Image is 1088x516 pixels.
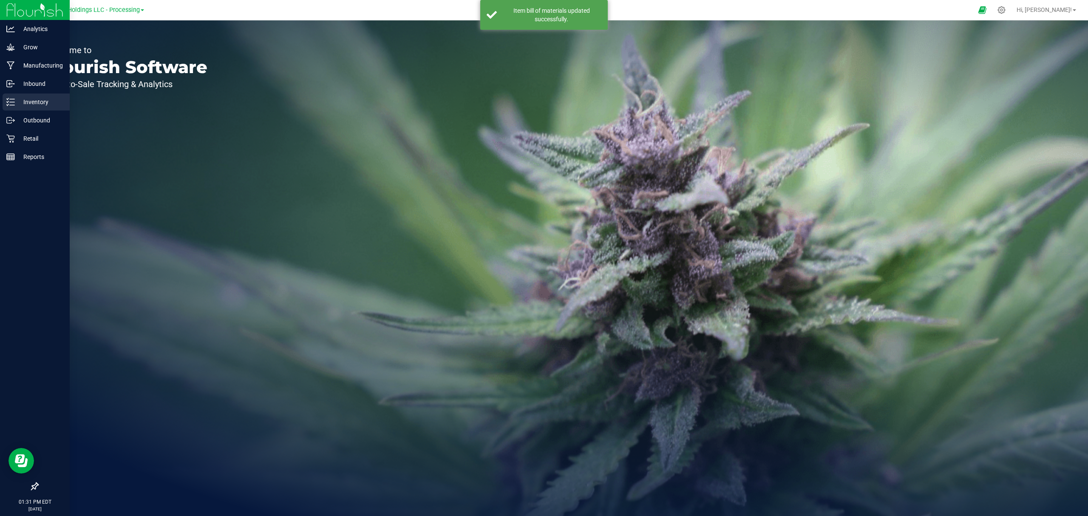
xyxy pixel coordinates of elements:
p: Welcome to [46,46,207,54]
inline-svg: Grow [6,43,15,51]
p: Flourish Software [46,59,207,76]
inline-svg: Reports [6,153,15,161]
p: Inventory [15,97,66,107]
div: Item bill of materials updated successfully. [501,6,601,23]
span: Hi, [PERSON_NAME]! [1017,6,1072,13]
span: Open Ecommerce Menu [973,2,992,18]
p: Inbound [15,79,66,89]
inline-svg: Outbound [6,116,15,125]
p: Analytics [15,24,66,34]
div: Manage settings [996,6,1007,14]
p: Retail [15,133,66,144]
inline-svg: Inbound [6,79,15,88]
p: Outbound [15,115,66,125]
inline-svg: Retail [6,134,15,143]
p: [DATE] [4,506,66,512]
inline-svg: Inventory [6,98,15,106]
p: Reports [15,152,66,162]
iframe: Resource center [8,448,34,473]
p: Grow [15,42,66,52]
inline-svg: Manufacturing [6,61,15,70]
inline-svg: Analytics [6,25,15,33]
p: Seed-to-Sale Tracking & Analytics [46,80,207,88]
p: Manufacturing [15,60,66,71]
span: Riviera Creek Holdings LLC - Processing [29,6,140,14]
p: 01:31 PM EDT [4,498,66,506]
